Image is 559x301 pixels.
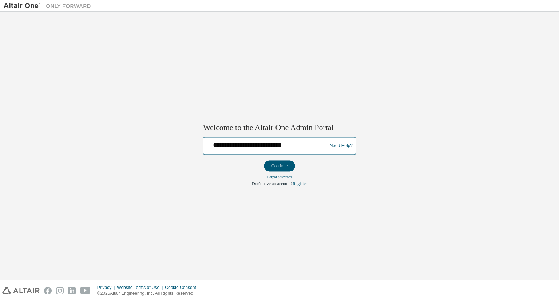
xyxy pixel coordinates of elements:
[267,175,292,179] a: Forgot password
[264,161,295,172] button: Continue
[165,285,200,290] div: Cookie Consent
[117,285,165,290] div: Website Terms of Use
[203,122,356,133] h2: Welcome to the Altair One Admin Portal
[68,287,76,294] img: linkedin.svg
[252,181,293,187] span: Don't have an account?
[56,287,64,294] img: instagram.svg
[44,287,52,294] img: facebook.svg
[97,285,117,290] div: Privacy
[4,2,95,9] img: Altair One
[2,287,40,294] img: altair_logo.svg
[293,181,307,187] a: Register
[80,287,91,294] img: youtube.svg
[97,290,201,297] p: © 2025 Altair Engineering, Inc. All Rights Reserved.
